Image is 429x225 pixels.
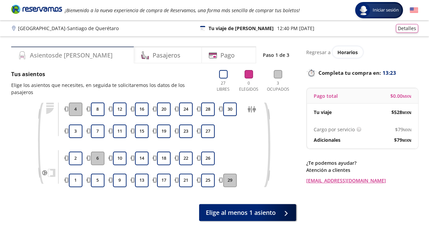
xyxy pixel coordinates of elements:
[69,103,82,116] button: 4
[403,94,411,99] small: MXN
[179,174,193,187] button: 21
[179,152,193,165] button: 22
[157,152,171,165] button: 18
[223,103,237,116] button: 30
[69,152,82,165] button: 2
[91,125,104,138] button: 7
[337,49,358,55] span: Horarios
[277,25,314,32] p: 12:40 PM [DATE]
[91,152,104,165] button: 6
[113,125,126,138] button: 11
[69,125,82,138] button: 3
[157,174,171,187] button: 17
[370,7,402,14] span: Iniciar sesión
[306,46,418,58] div: Regresar a ver horarios
[65,7,300,14] em: ¡Bienvenido a la nueva experiencia de compra de Reservamos, una forma más sencilla de comprar tus...
[157,103,171,116] button: 20
[199,204,296,221] button: Elige al menos 1 asiento
[206,208,276,217] span: Elige al menos 1 asiento
[135,103,149,116] button: 16
[135,174,149,187] button: 13
[394,136,411,143] span: $ 79
[306,177,418,184] a: [EMAIL_ADDRESS][DOMAIN_NAME]
[179,103,193,116] button: 24
[396,24,418,33] button: Detalles
[214,80,233,92] p: 27 Libres
[135,125,149,138] button: 15
[11,4,62,16] a: Brand Logo
[403,127,411,132] small: MXN
[306,68,418,77] p: Completa tu compra en :
[223,174,237,187] button: 29
[11,82,207,96] p: Elige los asientos que necesites, en seguida te solicitaremos los datos de los pasajeros
[11,70,207,78] p: Tus asientos
[395,126,411,133] span: $ 79
[18,25,119,32] p: [GEOGRAPHIC_DATA] - Santiago de Querétaro
[220,51,235,60] h4: Pago
[383,69,396,77] span: 13:23
[201,174,215,187] button: 25
[201,152,215,165] button: 26
[314,92,338,99] p: Pago total
[265,80,291,92] p: 3 Ocupados
[91,174,104,187] button: 5
[91,103,104,116] button: 8
[201,103,215,116] button: 28
[237,80,260,92] p: 0 Elegidos
[69,174,82,187] button: 1
[306,49,331,56] p: Regresar a
[391,109,411,116] span: $ 528
[314,109,332,116] p: Tu viaje
[209,25,274,32] p: Tu viaje de [PERSON_NAME]
[314,126,355,133] p: Cargo por servicio
[410,6,418,15] button: English
[135,152,149,165] button: 14
[113,174,126,187] button: 9
[402,138,411,143] small: MXN
[153,51,180,60] h4: Pasajeros
[179,125,193,138] button: 23
[113,103,126,116] button: 12
[157,125,171,138] button: 19
[11,4,62,14] i: Brand Logo
[314,136,340,143] p: Adicionales
[30,51,113,60] h4: Asientos de [PERSON_NAME]
[263,51,289,59] p: Paso 1 de 3
[306,166,418,174] p: Atención a clientes
[402,110,411,115] small: MXN
[113,152,126,165] button: 10
[390,92,411,99] span: $ 0.00
[306,159,418,166] p: ¿Te podemos ayudar?
[201,125,215,138] button: 27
